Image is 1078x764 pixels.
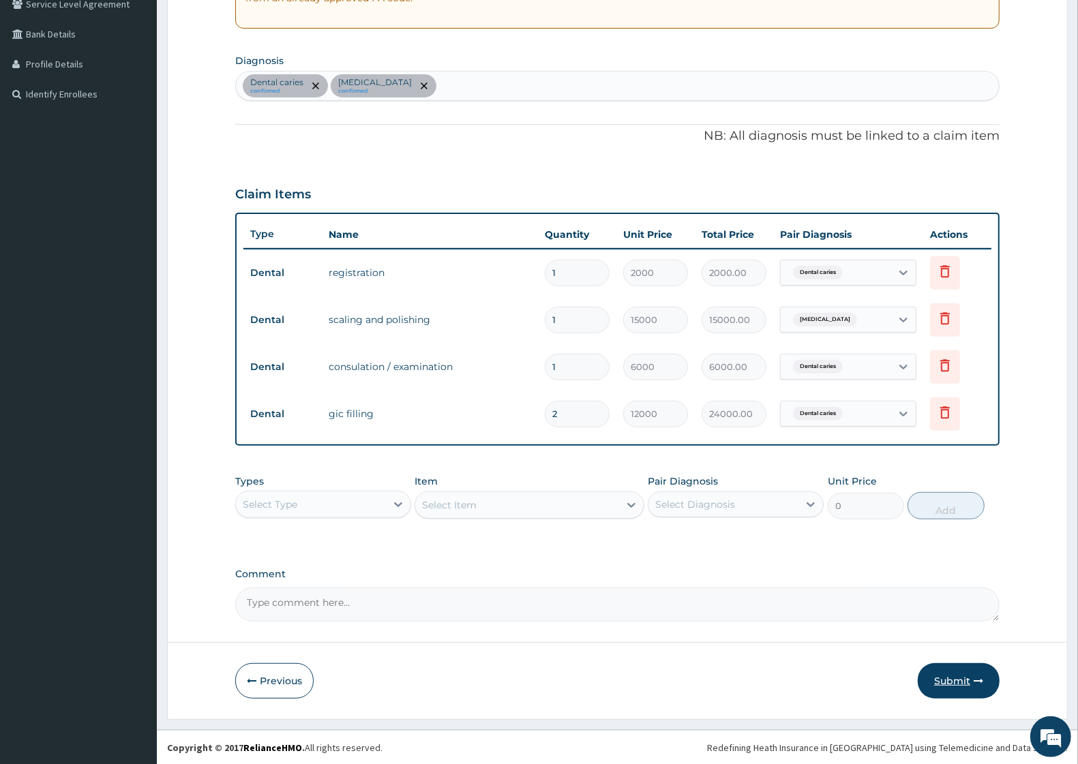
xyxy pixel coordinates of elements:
[793,313,857,326] span: [MEDICAL_DATA]
[707,741,1068,754] div: Redefining Heath Insurance in [GEOGRAPHIC_DATA] using Telemedicine and Data Science!
[322,221,538,248] th: Name
[908,492,984,519] button: Add
[322,306,538,333] td: scaling and polishing
[322,353,538,380] td: consulation / examination
[235,568,1000,580] label: Comment
[243,354,322,380] td: Dental
[418,80,430,92] span: remove selection option
[338,88,412,95] small: confirmed
[235,663,314,699] button: Previous
[71,76,229,94] div: Chat with us now
[648,474,718,488] label: Pair Diagnosis
[7,372,260,420] textarea: Type your message and hit 'Enter'
[79,172,188,309] span: We're online!
[773,221,923,248] th: Pair Diagnosis
[235,127,1000,145] p: NB: All diagnosis must be linked to a claim item
[243,498,297,511] div: Select Type
[235,187,311,202] h3: Claim Items
[793,360,843,373] span: Dental caries
[25,68,55,102] img: d_794563401_company_1708531726252_794563401
[695,221,773,248] th: Total Price
[828,474,877,488] label: Unit Price
[538,221,616,248] th: Quantity
[338,77,412,88] p: [MEDICAL_DATA]
[167,742,305,754] strong: Copyright © 2017 .
[310,80,322,92] span: remove selection option
[918,663,1000,699] button: Submit
[243,260,322,286] td: Dental
[655,498,735,511] div: Select Diagnosis
[793,407,843,421] span: Dental caries
[322,400,538,427] td: gic filling
[616,221,695,248] th: Unit Price
[322,259,538,286] td: registration
[923,221,991,248] th: Actions
[235,54,284,67] label: Diagnosis
[793,266,843,279] span: Dental caries
[250,88,303,95] small: confirmed
[243,742,302,754] a: RelianceHMO
[243,401,322,427] td: Dental
[415,474,438,488] label: Item
[224,7,256,40] div: Minimize live chat window
[243,221,322,247] th: Type
[243,307,322,333] td: Dental
[235,476,264,487] label: Types
[250,77,303,88] p: Dental caries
